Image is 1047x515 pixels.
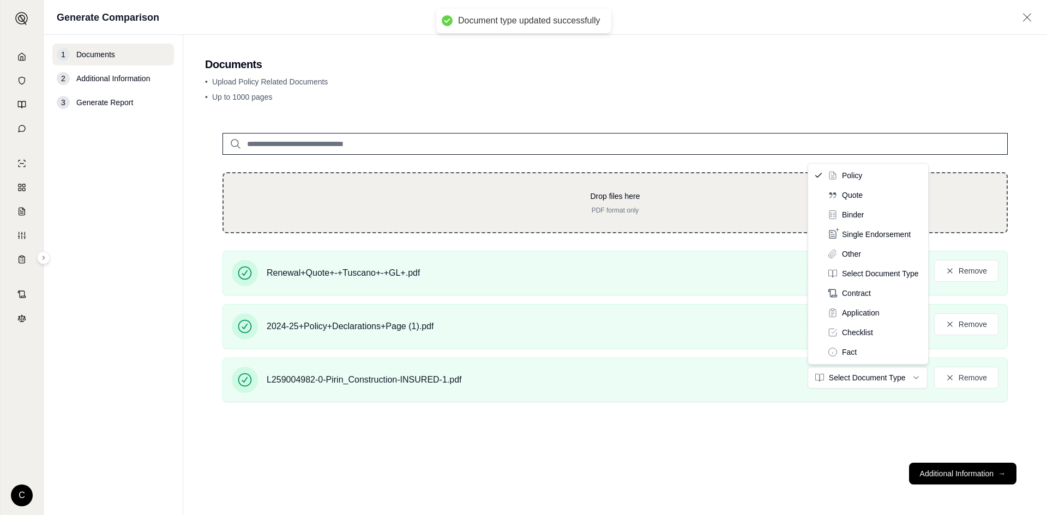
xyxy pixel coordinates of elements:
[842,307,880,318] span: Application
[842,327,873,338] span: Checklist
[842,209,864,220] span: Binder
[458,15,600,27] div: Document type updated successfully
[842,229,911,240] span: Single Endorsement
[842,249,861,259] span: Other
[842,268,919,279] span: Select Document Type
[842,190,863,201] span: Quote
[842,170,862,181] span: Policy
[842,288,871,299] span: Contract
[842,347,857,358] span: Fact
